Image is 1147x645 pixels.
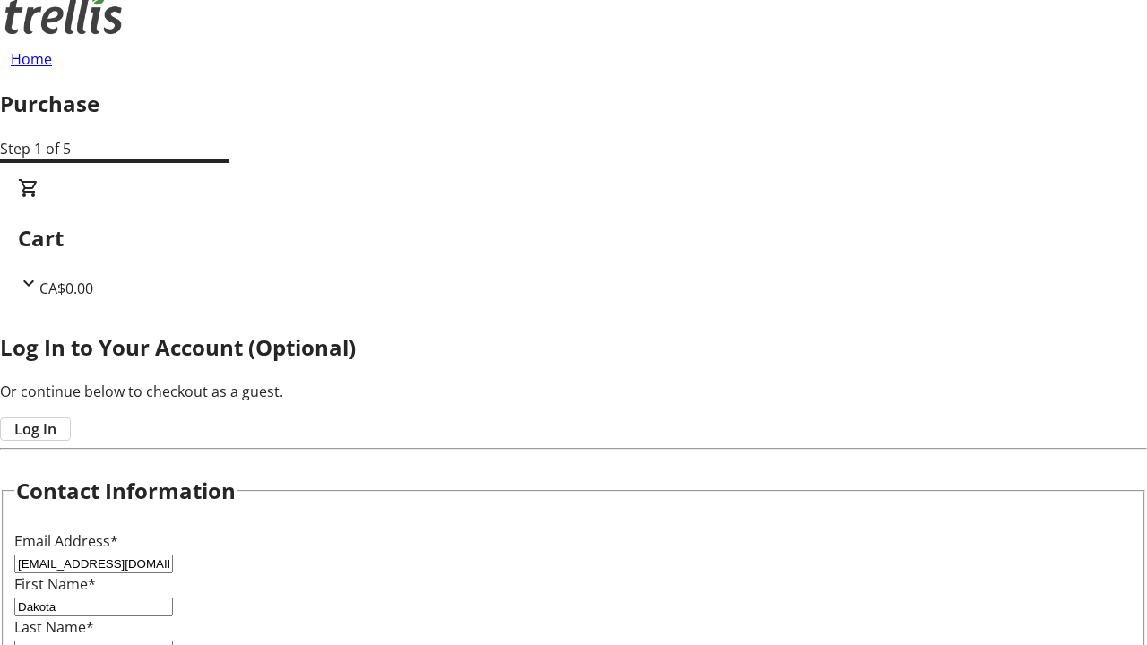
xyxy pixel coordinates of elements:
label: First Name* [14,574,96,594]
h2: Contact Information [16,475,236,507]
div: CartCA$0.00 [18,177,1129,299]
label: Email Address* [14,531,118,551]
label: Last Name* [14,617,94,637]
h2: Cart [18,222,1129,254]
span: Log In [14,418,56,440]
span: CA$0.00 [39,279,93,298]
